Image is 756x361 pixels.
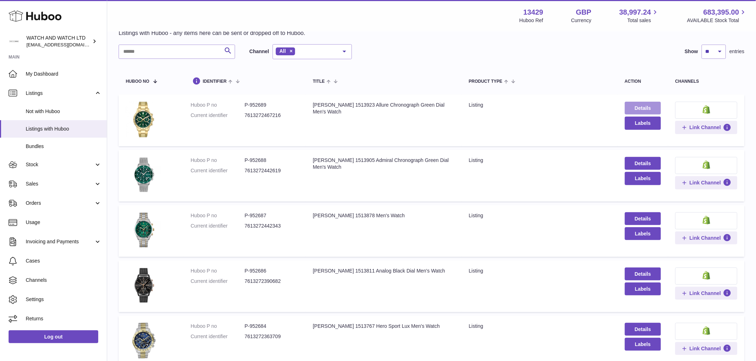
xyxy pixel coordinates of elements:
[703,105,710,114] img: shopify-small.png
[126,268,161,303] img: Hugo Boss 1513811 Analog Black Dial Men's Watch
[469,102,610,108] div: listing
[26,90,94,97] span: Listings
[625,157,661,170] a: Details
[469,268,610,274] div: listing
[245,268,299,274] dd: P-952686
[675,232,737,244] button: Link Channel
[690,290,721,296] span: Link Channel
[26,126,101,132] span: Listings with Huboo
[625,338,661,351] button: Labels
[675,176,737,189] button: Link Channel
[625,172,661,185] button: Labels
[191,323,245,330] dt: Huboo P no
[523,7,543,17] strong: 13429
[203,79,227,84] span: identifier
[625,117,661,129] button: Labels
[576,7,591,17] strong: GBP
[730,48,745,55] span: entries
[26,108,101,115] span: Not with Huboo
[703,326,710,335] img: shopify-small.png
[685,48,698,55] label: Show
[191,102,245,108] dt: Huboo P no
[313,157,454,171] div: [PERSON_NAME] 1513905 Admiral Chronograph Green Dial Men's Watch
[313,268,454,274] div: [PERSON_NAME] 1513811 Analog Black Dial Men's Watch
[571,17,592,24] div: Currency
[191,223,245,229] dt: Current identifier
[627,17,659,24] span: Total sales
[245,112,299,119] dd: 7613272467216
[9,36,19,47] img: internalAdmin-13429@internal.huboo.com
[619,7,651,17] span: 38,997.24
[245,323,299,330] dd: P-952684
[26,161,94,168] span: Stock
[26,71,101,77] span: My Dashboard
[26,143,101,150] span: Bundles
[26,315,101,322] span: Returns
[687,7,747,24] a: 683,395.00 AVAILABLE Stock Total
[469,79,502,84] span: Product Type
[26,180,94,187] span: Sales
[126,212,161,248] img: Hugo Boss 1513878 Men's Watch
[126,102,161,137] img: Hugo Boss 1513923 Allure Chronograph Green Dial Men's Watch
[245,167,299,174] dd: 7613272442619
[690,124,721,131] span: Link Channel
[245,157,299,164] dd: P-952688
[313,102,454,115] div: [PERSON_NAME] 1513923 Allure Chronograph Green Dial Men's Watch
[687,17,747,24] span: AVAILABLE Stock Total
[703,216,710,224] img: shopify-small.png
[625,102,661,115] a: Details
[519,17,543,24] div: Huboo Ref
[249,48,269,55] label: Channel
[245,102,299,108] dd: P-952689
[675,287,737,300] button: Link Channel
[625,79,661,84] div: action
[191,167,245,174] dt: Current identifier
[625,323,661,336] a: Details
[26,296,101,303] span: Settings
[469,212,610,219] div: listing
[245,223,299,229] dd: 7613272442343
[9,330,98,343] a: Log out
[625,227,661,240] button: Labels
[126,79,149,84] span: Huboo no
[703,271,710,280] img: shopify-small.png
[26,42,105,47] span: [EMAIL_ADDRESS][DOMAIN_NAME]
[26,219,101,226] span: Usage
[675,342,737,355] button: Link Channel
[245,212,299,219] dd: P-952687
[119,29,305,37] p: Listings with Huboo - any items here can be sent or dropped off to Huboo.
[191,333,245,340] dt: Current identifier
[313,212,454,219] div: [PERSON_NAME] 1513878 Men's Watch
[26,258,101,264] span: Cases
[469,157,610,164] div: listing
[313,79,325,84] span: title
[245,278,299,285] dd: 7613272390682
[675,121,737,134] button: Link Channel
[313,323,454,330] div: [PERSON_NAME] 1513767 Hero Sport Lux Men's Watch
[191,268,245,274] dt: Huboo P no
[26,277,101,284] span: Channels
[469,323,610,330] div: listing
[703,161,710,169] img: shopify-small.png
[126,323,161,359] img: Hugo Boss 1513767 Hero Sport Lux Men's Watch
[26,238,94,245] span: Invoicing and Payments
[191,157,245,164] dt: Huboo P no
[690,179,721,186] span: Link Channel
[26,200,94,207] span: Orders
[619,7,659,24] a: 38,997.24 Total sales
[690,235,721,241] span: Link Channel
[279,48,286,54] span: All
[26,35,91,48] div: WATCH AND WATCH LTD
[191,212,245,219] dt: Huboo P no
[703,7,739,17] span: 683,395.00
[625,268,661,280] a: Details
[126,157,161,193] img: Hugo Boss 1513905 Admiral Chronograph Green Dial Men's Watch
[625,212,661,225] a: Details
[191,278,245,285] dt: Current identifier
[675,79,737,84] div: channels
[245,333,299,340] dd: 7613272363709
[690,345,721,352] span: Link Channel
[625,283,661,295] button: Labels
[191,112,245,119] dt: Current identifier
